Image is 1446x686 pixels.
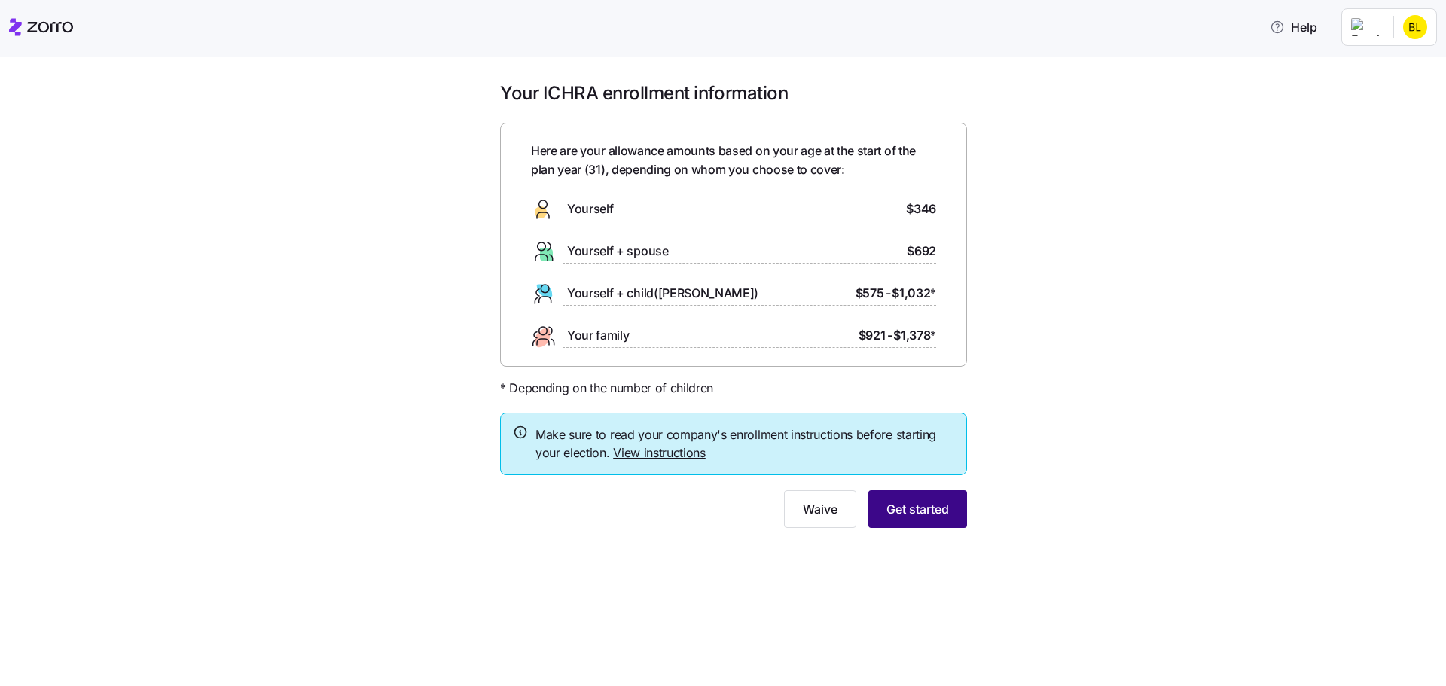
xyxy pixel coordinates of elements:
[567,242,669,261] span: Yourself + spouse
[1403,15,1427,39] img: 1295ad2c56c7f6e0eeb945cfea7d74f9
[1270,18,1317,36] span: Help
[535,425,954,463] span: Make sure to read your company's enrollment instructions before starting your election.
[803,500,837,518] span: Waive
[1258,12,1329,42] button: Help
[859,326,886,345] span: $921
[886,284,891,303] span: -
[500,81,967,105] h1: Your ICHRA enrollment information
[1351,18,1381,36] img: Employer logo
[856,284,884,303] span: $575
[892,284,936,303] span: $1,032
[567,200,613,218] span: Yourself
[784,490,856,528] button: Waive
[906,200,936,218] span: $346
[907,242,936,261] span: $692
[886,500,949,518] span: Get started
[887,326,892,345] span: -
[531,142,936,179] span: Here are your allowance amounts based on your age at the start of the plan year ( 31 ), depending...
[567,326,629,345] span: Your family
[500,379,713,398] span: * Depending on the number of children
[893,326,936,345] span: $1,378
[868,490,967,528] button: Get started
[567,284,758,303] span: Yourself + child([PERSON_NAME])
[613,445,706,460] a: View instructions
